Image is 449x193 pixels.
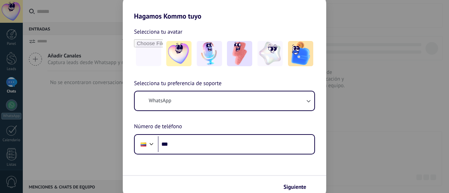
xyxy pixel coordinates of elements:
img: -2.jpeg [197,41,222,66]
span: WhatsApp [149,97,171,104]
span: Selecciona tu avatar [134,27,182,36]
span: Número de teléfono [134,122,182,131]
button: WhatsApp [135,91,314,110]
img: -4.jpeg [257,41,283,66]
img: -3.jpeg [227,41,252,66]
button: Siguiente [280,181,316,193]
div: Colombia: + 57 [137,137,150,152]
span: Siguiente [283,185,306,189]
img: -1.jpeg [166,41,192,66]
span: Selecciona tu preferencia de soporte [134,79,222,88]
img: -5.jpeg [288,41,313,66]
